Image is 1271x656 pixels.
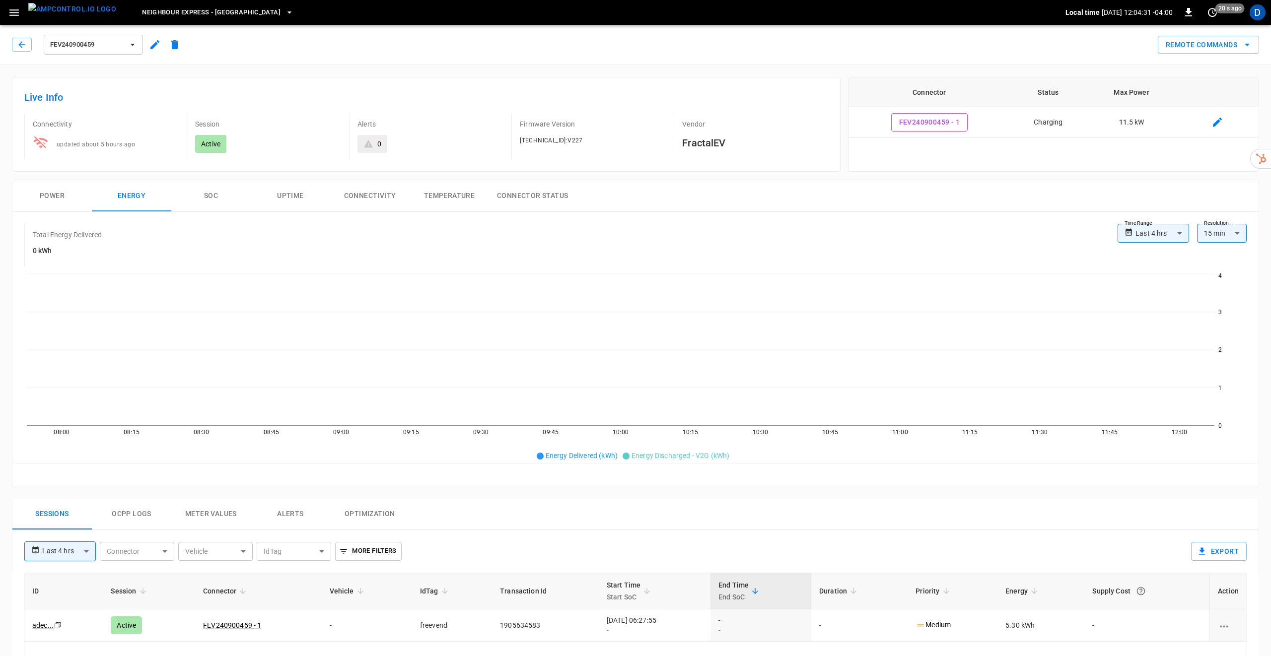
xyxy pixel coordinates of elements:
button: Temperature [410,180,489,212]
td: - [322,609,412,642]
div: remote commands options [1158,36,1259,54]
tspan: 10:30 [753,429,769,436]
span: Vehicle [330,585,367,597]
span: Start TimeStart SoC [607,579,654,603]
div: [DATE] 06:27:55 [607,615,703,635]
tspan: 3 [1218,309,1222,316]
button: FEV240900459 [44,35,143,55]
span: FEV240900459 [50,39,124,51]
span: Duration [819,585,860,597]
tspan: 4 [1218,272,1222,279]
p: Firmware Version [520,119,666,129]
tspan: 08:30 [194,429,210,436]
h6: Live Info [24,89,828,105]
td: - [811,609,908,642]
div: copy [53,620,63,631]
tspan: 2 [1218,346,1222,353]
button: Energy [92,180,171,212]
span: Energy [1005,585,1041,597]
img: ampcontrol.io logo [28,3,116,15]
tspan: 0 [1218,422,1222,429]
th: Action [1209,573,1247,609]
div: profile-icon [1250,4,1266,20]
button: Power [12,180,92,212]
p: Local time [1065,7,1100,17]
tspan: 10:45 [822,429,838,436]
tspan: 10:00 [613,429,629,436]
tspan: 11:15 [962,429,978,436]
button: Uptime [251,180,330,212]
p: Vendor [682,119,828,129]
a: adec... [32,621,54,629]
button: Alerts [251,498,330,530]
button: Ocpp logs [92,498,171,530]
th: ID [24,573,103,609]
div: Active [111,616,142,634]
div: Last 4 hrs [42,542,96,561]
tspan: 08:45 [264,429,280,436]
button: Neighbour Express - [GEOGRAPHIC_DATA] [138,3,297,22]
span: Connector [203,585,249,597]
div: Supply Cost [1092,582,1201,600]
span: End TimeEnd SoC [718,579,762,603]
button: Export [1191,542,1247,561]
tspan: 11:00 [892,429,908,436]
p: Connectivity [33,119,179,129]
span: [TECHNICAL_ID]:V227 [520,137,583,144]
p: Alerts [357,119,503,129]
p: Medium [916,620,951,630]
tspan: 08:00 [54,429,70,436]
button: Connector Status [489,180,576,212]
div: charging session options [1218,620,1239,630]
button: SOC [171,180,251,212]
tspan: 08:15 [124,429,140,436]
td: - [1084,609,1209,642]
span: Session [111,585,149,597]
tspan: 09:15 [403,429,419,436]
td: freevend [412,609,492,642]
p: Session [195,119,341,129]
span: Priority [916,585,952,597]
button: Connectivity [330,180,410,212]
p: Active [201,139,220,149]
button: FEV240900459 - 1 [891,113,968,131]
tspan: 1 [1218,385,1222,392]
th: Connector [849,77,1009,107]
button: Sessions [12,498,92,530]
button: The cost of your charging session based on your supply rates [1132,582,1150,600]
div: 0 [377,139,381,149]
p: End SoC [718,591,749,603]
button: set refresh interval [1204,4,1220,20]
th: Max Power [1087,77,1176,107]
tspan: 11:45 [1102,429,1118,436]
button: Remote Commands [1158,36,1259,54]
span: IdTag [420,585,451,597]
span: updated about 5 hours ago [57,141,135,148]
span: Energy Discharged - V2G (kWh) [632,452,729,459]
div: - [718,615,803,635]
a: FEV240900459 - 1 [203,621,261,629]
td: Charging [1009,107,1087,138]
tspan: 09:30 [473,429,489,436]
table: connector table [849,77,1259,138]
div: - [607,625,703,635]
button: Optimization [330,498,410,530]
div: End Time [718,579,749,603]
p: Start SoC [607,591,641,603]
td: 1905634583 [492,609,599,642]
tspan: 09:45 [543,429,559,436]
span: Energy Delivered (kWh) [546,452,618,459]
label: Time Range [1125,219,1152,227]
table: sessions table [24,573,1247,642]
tspan: 10:15 [683,429,699,436]
tspan: 12:00 [1172,429,1188,436]
div: - [718,625,803,635]
button: More Filters [335,542,401,561]
span: Neighbour Express - [GEOGRAPHIC_DATA] [142,7,281,18]
td: 5.30 kWh [997,609,1084,642]
p: Total Energy Delivered [33,230,102,240]
td: 11.5 kW [1087,107,1176,138]
h6: 0 kWh [33,246,102,257]
p: [DATE] 12:04:31 -04:00 [1102,7,1173,17]
div: Last 4 hrs [1135,224,1189,243]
